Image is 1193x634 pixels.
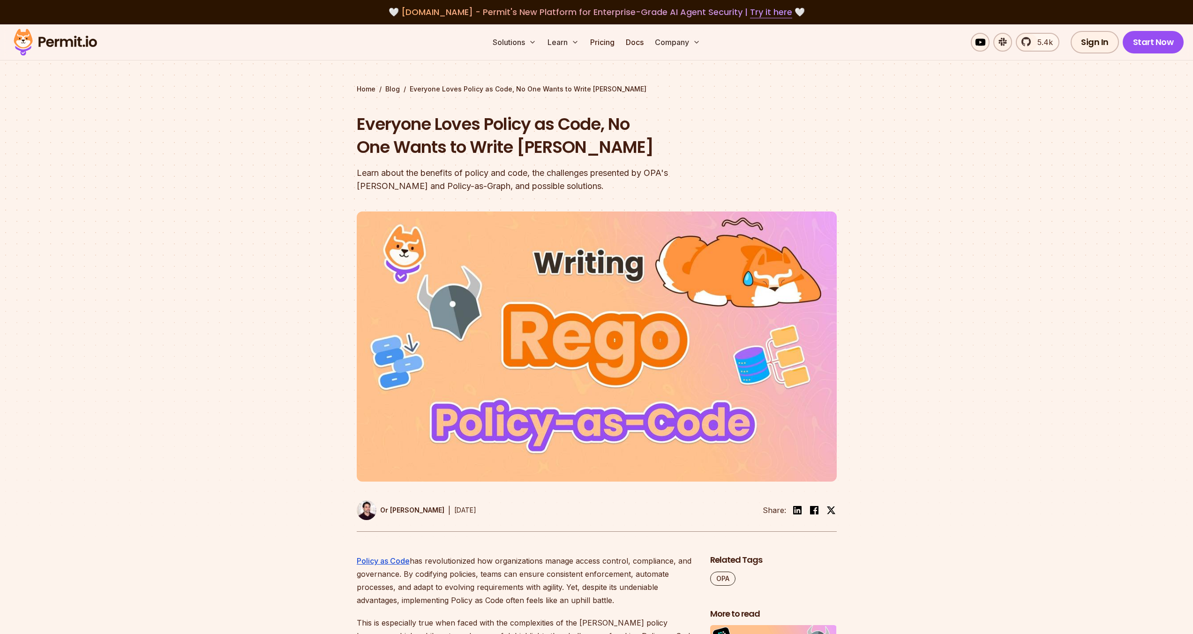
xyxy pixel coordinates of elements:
a: Start Now [1123,31,1184,53]
p: has revolutionized how organizations manage access control, compliance, and governance. By codify... [357,554,695,607]
img: twitter [826,506,836,515]
span: 5.4k [1032,37,1053,48]
a: Blog [385,84,400,94]
a: Try it here [750,6,792,18]
img: Everyone Loves Policy as Code, No One Wants to Write Rego [357,211,837,482]
button: Solutions [489,33,540,52]
a: OPA [710,572,735,586]
h2: More to read [710,608,837,620]
li: Share: [763,505,786,516]
a: 5.4k [1016,33,1059,52]
a: Pricing [586,33,618,52]
img: facebook [809,505,820,516]
a: Home [357,84,375,94]
button: Learn [544,33,583,52]
img: Or Weis [357,500,376,520]
div: Learn about the benefits of policy and code, the challenges presented by OPA's [PERSON_NAME] and ... [357,166,717,193]
time: [DATE] [454,506,476,514]
div: | [448,505,450,516]
a: Docs [622,33,647,52]
span: [DOMAIN_NAME] - Permit's New Platform for Enterprise-Grade AI Agent Security | [401,6,792,18]
a: Or [PERSON_NAME] [357,500,444,520]
div: 🤍 🤍 [23,6,1170,19]
h1: Everyone Loves Policy as Code, No One Wants to Write [PERSON_NAME] [357,113,717,159]
a: Sign In [1071,31,1119,53]
h2: Related Tags [710,554,837,566]
img: linkedin [792,505,803,516]
div: / / [357,84,837,94]
a: Policy as Code [357,556,410,566]
p: Or [PERSON_NAME] [380,506,444,515]
img: Permit logo [9,26,101,58]
button: Company [651,33,704,52]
